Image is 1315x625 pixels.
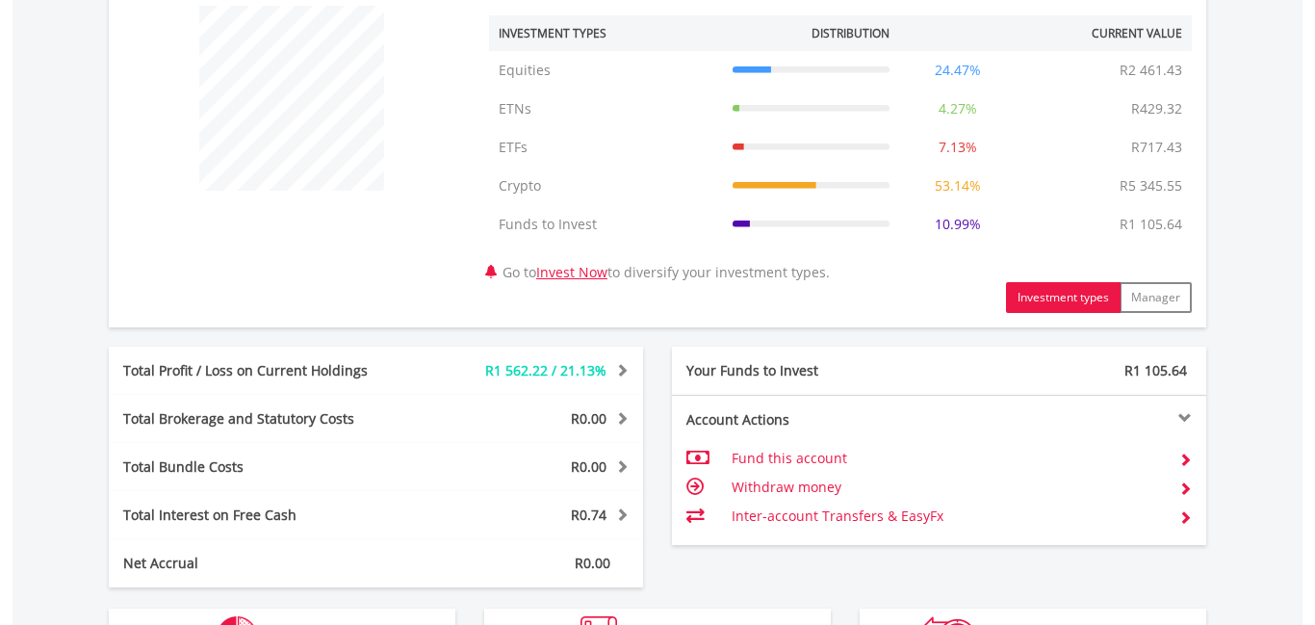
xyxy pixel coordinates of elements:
[732,444,1164,473] td: Fund this account
[489,128,723,167] td: ETFs
[1110,205,1192,244] td: R1 105.64
[109,409,421,429] div: Total Brokerage and Statutory Costs
[672,361,940,380] div: Your Funds to Invest
[571,506,606,524] span: R0.74
[109,554,421,573] div: Net Accrual
[732,473,1164,502] td: Withdraw money
[899,167,1017,205] td: 53.14%
[1110,51,1192,90] td: R2 461.43
[489,167,723,205] td: Crypto
[536,263,607,281] a: Invest Now
[1122,90,1192,128] td: R429.32
[1006,282,1121,313] button: Investment types
[109,361,421,380] div: Total Profit / Loss on Current Holdings
[1120,282,1192,313] button: Manager
[1124,361,1187,379] span: R1 105.64
[732,502,1164,531] td: Inter-account Transfers & EasyFx
[899,128,1017,167] td: 7.13%
[571,457,606,476] span: R0.00
[489,15,723,51] th: Investment Types
[672,410,940,430] div: Account Actions
[485,361,606,379] span: R1 562.22 / 21.13%
[899,51,1017,90] td: 24.47%
[1110,167,1192,205] td: R5 345.55
[812,25,890,41] div: Distribution
[575,554,610,572] span: R0.00
[1016,15,1192,51] th: Current Value
[109,506,421,525] div: Total Interest on Free Cash
[489,90,723,128] td: ETNs
[109,457,421,477] div: Total Bundle Costs
[899,90,1017,128] td: 4.27%
[899,205,1017,244] td: 10.99%
[571,409,606,428] span: R0.00
[489,205,723,244] td: Funds to Invest
[1122,128,1192,167] td: R717.43
[489,51,723,90] td: Equities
